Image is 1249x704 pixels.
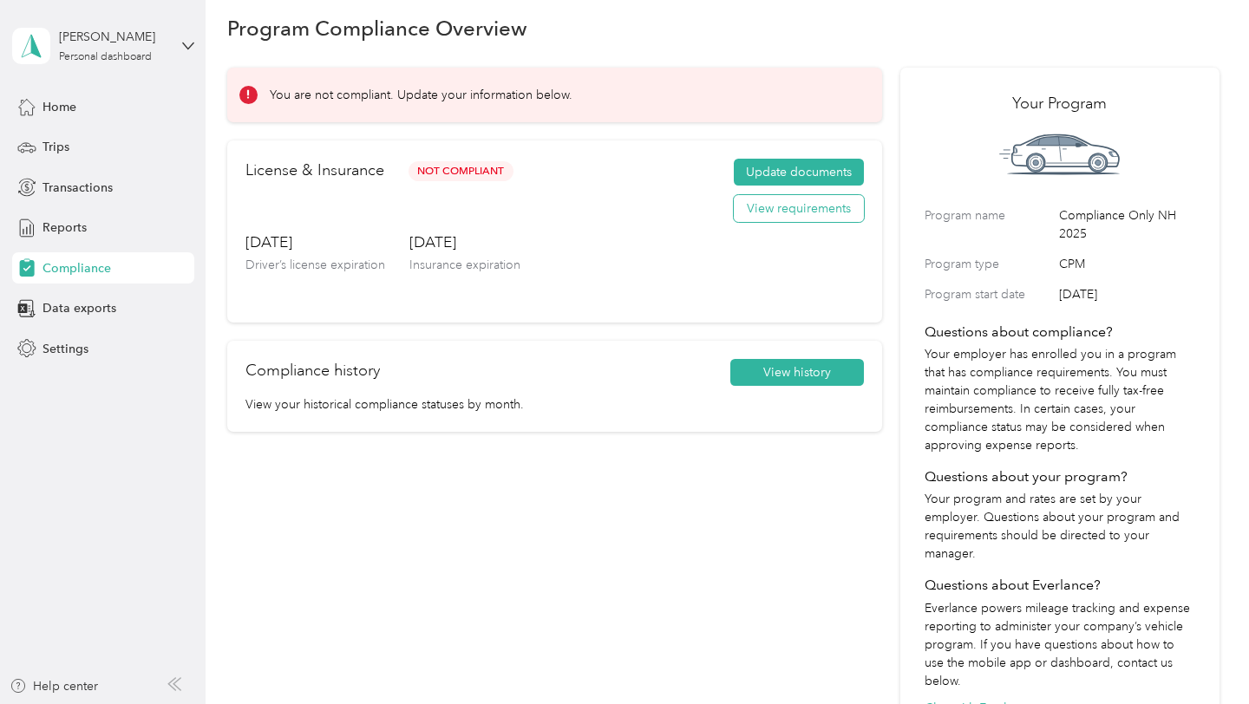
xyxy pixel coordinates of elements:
[245,359,380,382] h2: Compliance history
[43,340,88,358] span: Settings
[734,195,864,223] button: View requirements
[43,179,113,197] span: Transactions
[245,159,384,182] h2: License & Insurance
[925,92,1194,115] h2: Your Program
[1059,285,1194,303] span: [DATE]
[1152,607,1249,704] iframe: Everlance-gr Chat Button Frame
[925,285,1053,303] label: Program start date
[925,466,1194,487] h4: Questions about your program?
[270,86,572,104] p: You are not compliant. Update your information below.
[43,259,111,277] span: Compliance
[925,322,1194,342] h4: Questions about compliance?
[245,231,385,253] h3: [DATE]
[409,231,520,253] h3: [DATE]
[245,395,865,414] p: View your historical compliance statuses by month.
[730,359,864,387] button: View history
[409,161,513,181] span: Not Compliant
[925,345,1194,454] p: Your employer has enrolled you in a program that has compliance requirements. You must maintain c...
[1059,255,1194,273] span: CPM
[925,490,1194,563] p: Your program and rates are set by your employer. Questions about your program and requirements sh...
[245,256,385,274] p: Driver’s license expiration
[734,159,864,186] button: Update documents
[43,98,76,116] span: Home
[59,52,152,62] div: Personal dashboard
[925,575,1194,596] h4: Questions about Everlance?
[1059,206,1194,243] span: Compliance Only NH 2025
[925,599,1194,690] p: Everlance powers mileage tracking and expense reporting to administer your company’s vehicle prog...
[59,28,167,46] div: [PERSON_NAME]
[409,256,520,274] p: Insurance expiration
[43,218,87,237] span: Reports
[925,206,1053,243] label: Program name
[227,19,527,37] h1: Program Compliance Overview
[925,255,1053,273] label: Program type
[43,299,116,317] span: Data exports
[43,138,69,156] span: Trips
[10,677,98,695] button: Help center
